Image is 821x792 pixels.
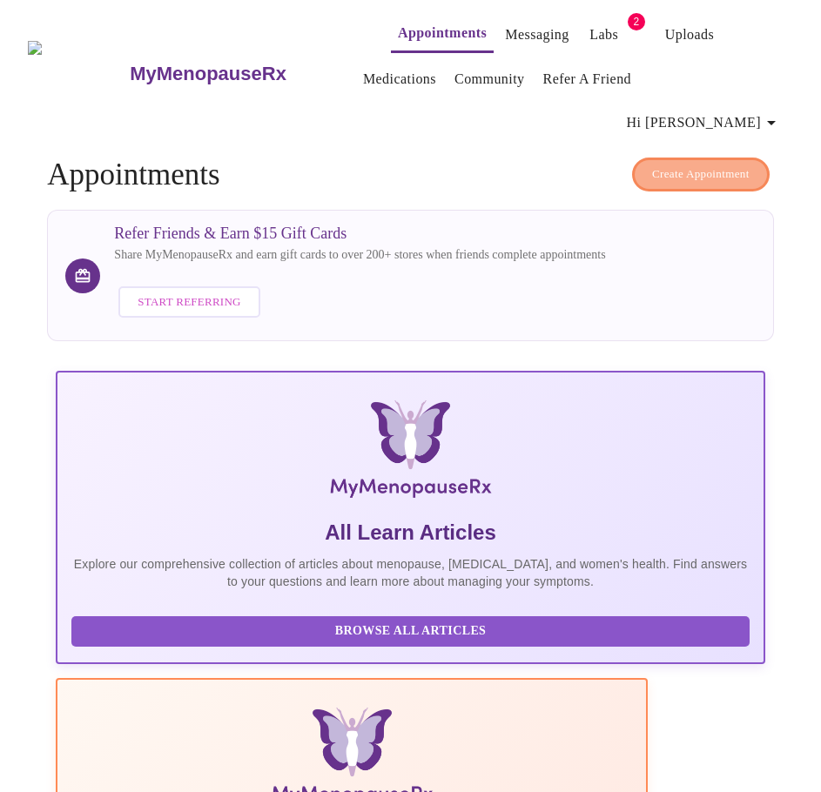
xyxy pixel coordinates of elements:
[505,23,569,47] a: Messaging
[576,17,632,52] button: Labs
[130,63,286,85] h3: MyMenopauseRx
[620,105,789,140] button: Hi [PERSON_NAME]
[628,13,645,30] span: 2
[454,67,525,91] a: Community
[632,158,770,191] button: Create Appointment
[363,67,436,91] a: Medications
[178,400,643,505] img: MyMenopauseRx Logo
[71,622,753,637] a: Browse All Articles
[652,164,750,185] span: Create Appointment
[589,23,618,47] a: Labs
[71,555,749,590] p: Explore our comprehensive collection of articles about menopause, [MEDICAL_DATA], and women's hea...
[138,292,240,312] span: Start Referring
[28,41,128,106] img: MyMenopauseRx Logo
[114,246,605,264] p: Share MyMenopauseRx and earn gift cards to over 200+ stores when friends complete appointments
[356,62,443,97] button: Medications
[627,111,782,135] span: Hi [PERSON_NAME]
[118,286,259,319] button: Start Referring
[448,62,532,97] button: Community
[71,616,749,647] button: Browse All Articles
[391,16,494,53] button: Appointments
[114,278,264,327] a: Start Referring
[114,225,605,243] h3: Refer Friends & Earn $15 Gift Cards
[658,17,722,52] button: Uploads
[128,44,356,104] a: MyMenopauseRx
[543,67,632,91] a: Refer a Friend
[398,21,487,45] a: Appointments
[498,17,575,52] button: Messaging
[71,519,749,547] h5: All Learn Articles
[47,158,773,192] h4: Appointments
[536,62,639,97] button: Refer a Friend
[89,621,731,642] span: Browse All Articles
[665,23,715,47] a: Uploads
